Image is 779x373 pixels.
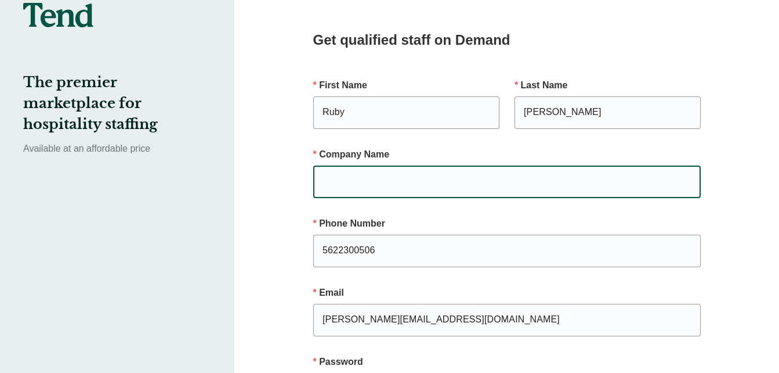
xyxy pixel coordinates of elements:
h2: The premier marketplace for hospitality staffing [23,72,211,135]
p: Company Name [313,148,701,162]
p: Password [313,355,701,369]
p: Last Name [514,78,701,92]
p: Email [313,286,701,300]
h2: Get qualified staff on Demand [313,30,701,51]
p: Available at an affordable price [23,142,211,156]
img: tend-logo [23,3,93,27]
p: First Name [313,78,499,92]
p: Phone Number [313,217,701,231]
